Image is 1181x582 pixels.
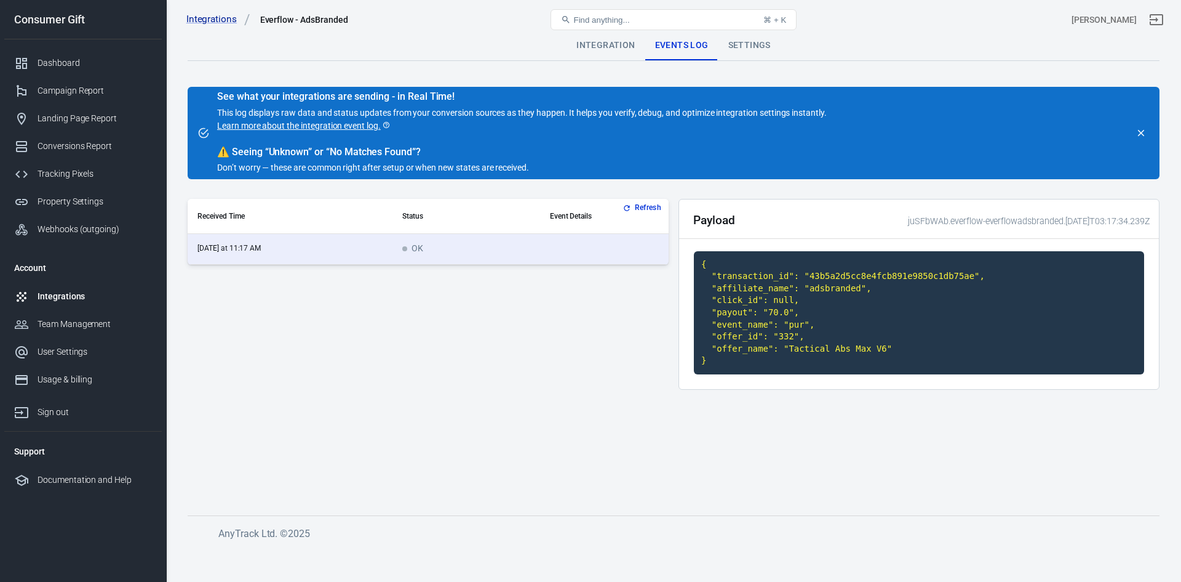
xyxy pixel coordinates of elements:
div: Sign out [38,406,152,419]
span: warning [217,146,229,158]
a: Conversions Report [4,132,162,160]
div: Campaign Report [38,84,152,97]
div: Settings [718,31,781,60]
div: Account id: juSFbWAb [1072,14,1137,26]
button: close [1132,124,1150,142]
p: This log displays raw data and status updates from your conversion sources as they happen. It hel... [217,107,827,132]
th: Event Details [540,199,669,234]
li: Account [4,253,162,283]
a: User Settings [4,338,162,366]
a: Learn more about the integration event log. [217,119,391,132]
div: scrollable content [188,199,669,265]
time: 2025-10-14T11:17:34+08:00 [197,244,261,253]
a: Sign out [1142,5,1171,34]
a: Tracking Pixels [4,160,162,188]
a: Campaign Report [4,77,162,105]
div: Conversions Report [38,140,152,153]
div: Webhooks (outgoing) [38,223,152,236]
li: Support [4,437,162,466]
a: Landing Page Report [4,105,162,132]
div: Documentation and Help [38,474,152,487]
h2: Payload [693,214,735,227]
p: Don’t worry — these are common right after setup or when new states are received. [217,161,827,174]
div: Consumer Gift [4,14,162,25]
div: Everflow - AdsBranded [260,14,348,26]
span: Find anything... [573,15,629,25]
div: Property Settings [38,195,152,208]
div: Events Log [645,31,718,60]
div: Team Management [38,318,152,331]
div: Usage & billing [38,373,152,386]
h6: AnyTrack Ltd. © 2025 [218,526,1141,541]
a: Team Management [4,310,162,338]
a: Sign out [4,394,162,426]
a: Usage & billing [4,366,162,394]
a: Integrations [4,283,162,310]
a: Property Settings [4,188,162,216]
a: Webhooks (outgoing) [4,216,162,243]
div: Landing Page Report [38,112,152,125]
div: juSFbWAb.everflow-everflowadsbranded.[DATE]T03:17:34.239Z [904,215,1150,228]
div: Integration [567,31,645,60]
div: Tracking Pixels [38,168,152,180]
iframe: Intercom live chat [1139,522,1169,551]
button: Find anything...⌘ + K [551,9,797,30]
th: Received Time [188,199,392,234]
div: Integrations [38,290,152,303]
span: OK [402,244,423,254]
th: Status [392,199,540,234]
a: Integrations [186,13,250,26]
div: Dashboard [38,57,152,70]
div: See what your integrations are sending - in Real Time! [217,91,827,103]
button: Refresh [620,201,666,214]
div: User Settings [38,346,152,358]
div: ⌘ + K [763,15,786,25]
div: Seeing “Unknown” or “No Matches Found”? [217,146,827,158]
code: { "transaction_id": "43b5a2d5cc8e4fcb891e9850c1db75ae", "affiliate_name": "adsbranded", "click_id... [694,251,1144,374]
a: Dashboard [4,49,162,77]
